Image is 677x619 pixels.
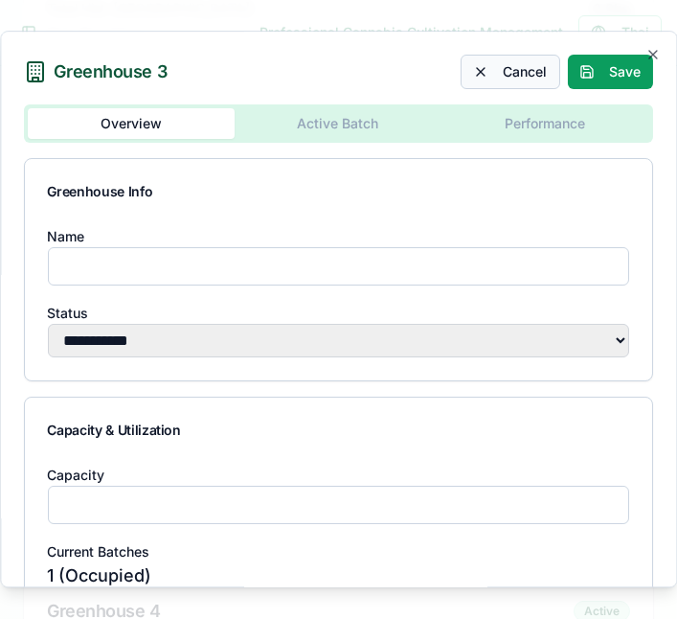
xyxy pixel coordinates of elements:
[48,228,85,244] label: Name
[235,108,441,139] button: Active Batch
[568,55,653,89] button: Save
[28,108,235,139] button: Overview
[48,562,629,589] p: 1 (Occupied)
[48,182,629,201] div: Greenhouse Info
[442,108,649,139] button: Performance
[461,55,560,89] button: Cancel
[48,467,105,483] label: Capacity
[48,543,150,560] label: Current Batches
[55,63,168,80] div: Greenhouse 3
[48,305,89,321] label: Status
[48,421,629,440] div: Capacity & Utilization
